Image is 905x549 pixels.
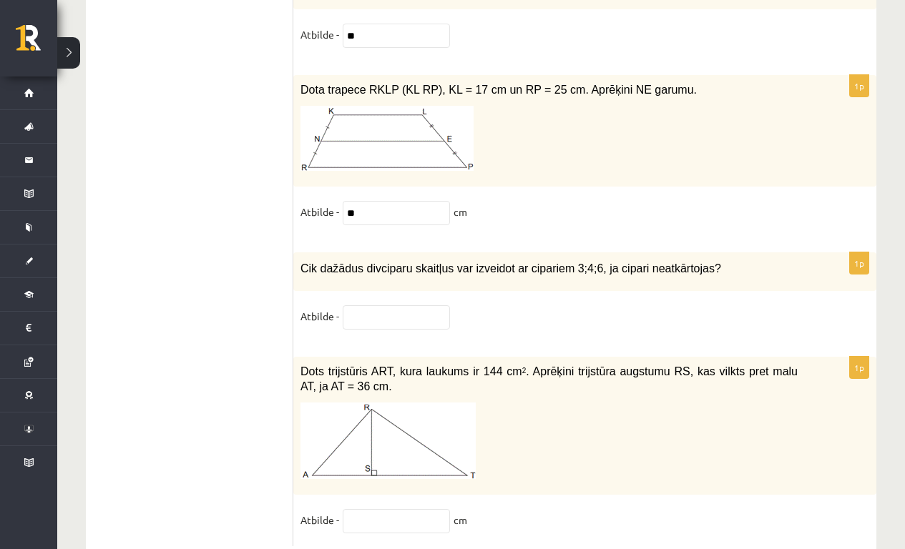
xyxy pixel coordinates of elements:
[849,74,869,97] p: 1p
[300,305,339,327] p: Atbilde -
[300,106,474,171] img: Attēls, kurā ir rinda, diagramma Mākslīgā intelekta ģenerēts saturs var būt nepareizs.
[300,24,339,45] p: Atbilde -
[522,367,527,375] sup: 2
[300,84,697,96] span: Dota trapece RKLP (KL RP), KL = 17 cm un RP = 25 cm. Aprēķini NE garumu.
[16,25,57,61] a: Rīgas 1. Tālmācības vidusskola
[300,201,869,231] fieldset: cm
[849,252,869,274] p: 1p
[300,402,476,479] img: Attēls, kurā ir rinda Mākslīgā intelekta ģenerēts saturs var būt nepareizs.
[300,262,721,274] span: Cik dažādus divciparu skaitļus var izveidot ar cipariem 3;4;6, ja cipari neatkārtojas?
[300,509,339,530] p: Atbilde -
[300,365,798,392] span: Dots trijstūris ART, kura laukums ir 144 cm . Aprēķini trijstūra augstumu RS, kas vilkts pret mal...
[300,201,339,222] p: Atbilde -
[300,509,869,539] fieldset: cm
[849,356,869,379] p: 1p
